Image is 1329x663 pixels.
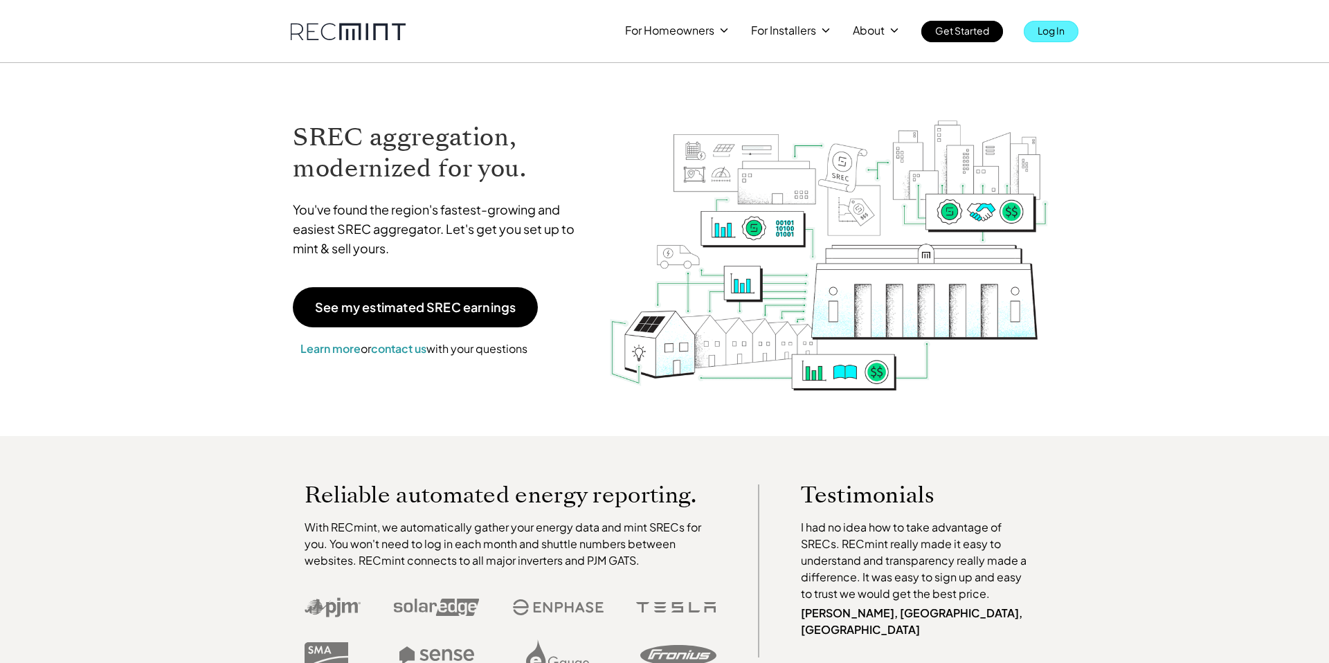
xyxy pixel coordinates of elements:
[625,21,714,40] p: For Homeowners
[293,340,535,358] p: or with your questions
[751,21,816,40] p: For Installers
[315,301,516,314] p: See my estimated SREC earnings
[293,287,538,327] a: See my estimated SREC earnings
[921,21,1003,42] a: Get Started
[305,519,717,569] p: With RECmint, we automatically gather your energy data and mint SRECs for you. You won't need to ...
[293,122,588,184] h1: SREC aggregation, modernized for you.
[1024,21,1078,42] a: Log In
[293,200,588,258] p: You've found the region's fastest-growing and easiest SREC aggregator. Let's get you set up to mi...
[853,21,885,40] p: About
[1038,21,1065,40] p: Log In
[608,84,1050,394] img: RECmint value cycle
[935,21,989,40] p: Get Started
[801,519,1033,602] p: I had no idea how to take advantage of SRECs. RECmint really made it easy to understand and trans...
[305,484,717,505] p: Reliable automated energy reporting.
[371,341,426,356] a: contact us
[300,341,361,356] a: Learn more
[801,605,1033,638] p: [PERSON_NAME], [GEOGRAPHIC_DATA], [GEOGRAPHIC_DATA]
[801,484,1007,505] p: Testimonials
